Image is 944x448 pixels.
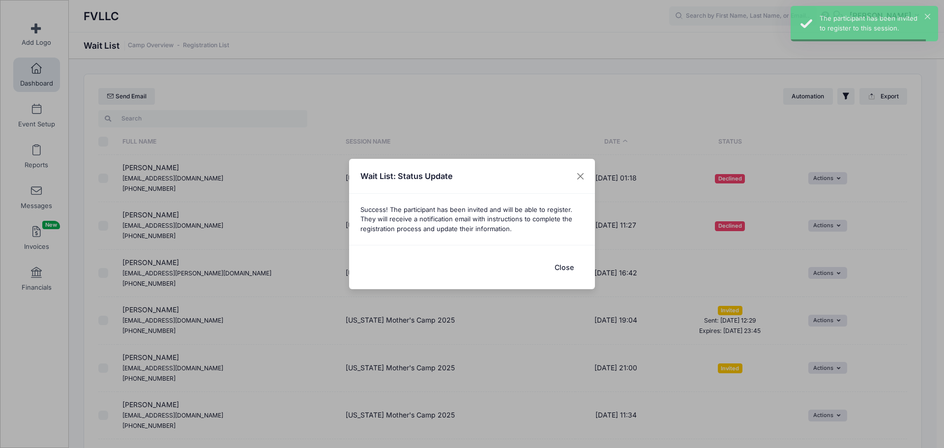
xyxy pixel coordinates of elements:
button: Close [572,167,590,185]
button: Close [544,257,584,278]
button: × [925,14,930,19]
h4: Wait List: Status Update [360,170,453,182]
div: The participant has been invited to register to this session. [820,14,930,33]
div: Success! The participant has been invited and will be able to register. They will receive a notif... [349,194,595,245]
